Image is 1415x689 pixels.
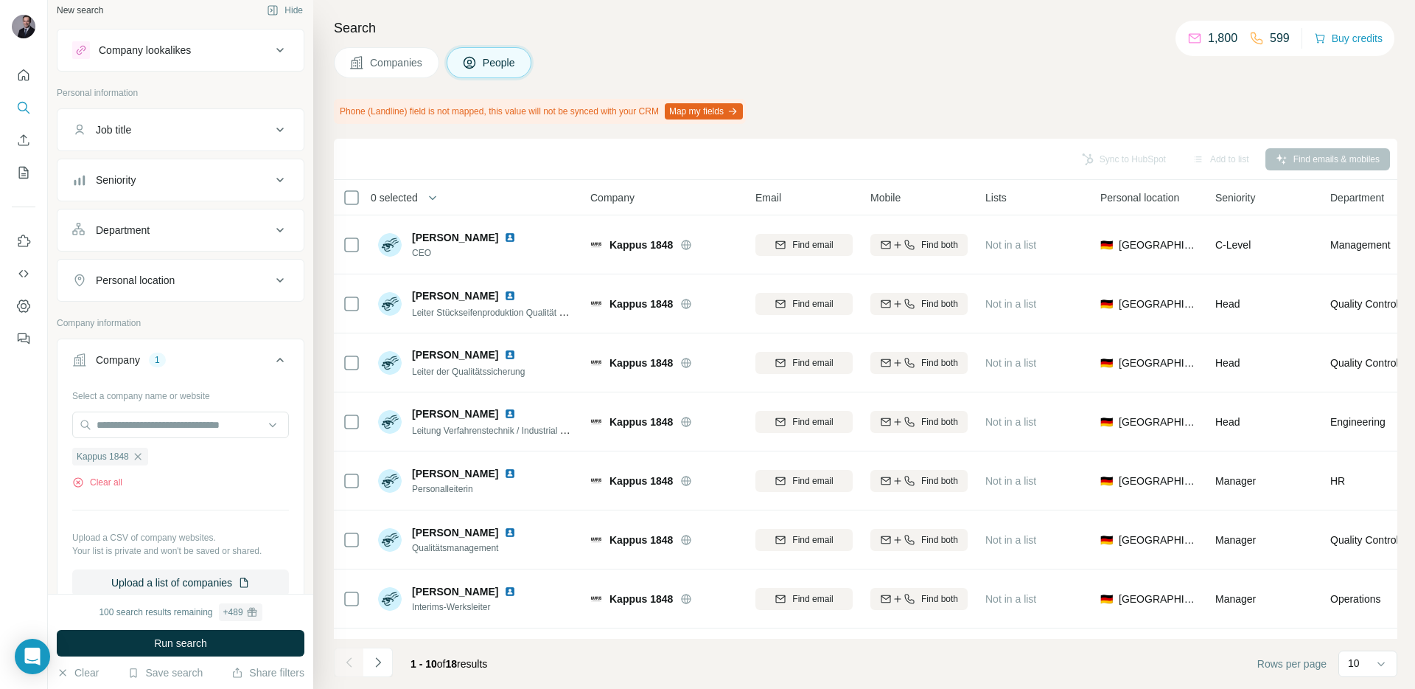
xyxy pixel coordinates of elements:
div: New search [57,4,103,17]
button: Use Surfe on LinkedIn [12,228,35,255]
span: Operations [1330,592,1380,606]
button: Clear [57,665,99,680]
button: Clear all [72,476,122,489]
span: [GEOGRAPHIC_DATA] [1119,356,1198,370]
p: Company information [57,316,304,330]
span: Manager [1215,475,1256,487]
button: Find email [755,588,853,610]
span: Company [590,190,635,205]
button: Search [12,94,35,121]
span: Quality Control [1330,533,1399,547]
span: of [437,658,446,670]
span: Find email [792,415,833,429]
span: results [410,658,487,670]
button: Dashboard [12,293,35,319]
span: CEO [412,246,522,260]
span: Not in a list [985,475,1036,487]
button: Find email [755,352,853,374]
span: People [483,55,517,70]
span: Leiter Stückseifenproduktion Qualität & Prozesse [412,306,604,318]
span: Find email [792,356,833,370]
span: Find email [792,533,833,547]
img: Logo of Kappus 1848 [590,534,602,546]
span: Head [1215,298,1240,310]
span: [GEOGRAPHIC_DATA] [1119,297,1198,311]
span: Personalleiterin [412,482,522,496]
span: 🇩🇪 [1100,356,1113,370]
span: Management [1330,238,1391,252]
span: 🇩🇪 [1100,474,1113,488]
span: Leitung Verfahrenstechnik / Industrial Engineering [412,424,607,436]
span: Kappus 1848 [77,450,129,463]
button: Run search [57,630,304,657]
div: Open Intercom Messenger [15,639,50,674]
span: 🇩🇪 [1100,533,1113,547]
button: Find both [870,411,968,433]
p: Your list is private and won't be saved or shared. [72,544,289,558]
span: Run search [154,636,207,651]
button: Find email [755,293,853,315]
button: Use Surfe API [12,260,35,287]
button: Save search [127,665,203,680]
span: Manager [1215,534,1256,546]
span: Not in a list [985,416,1036,428]
span: Not in a list [985,593,1036,605]
span: Find email [792,238,833,252]
button: Find email [755,470,853,492]
span: [PERSON_NAME] [412,525,498,540]
span: Head [1215,357,1240,369]
button: Find both [870,588,968,610]
span: Not in a list [985,298,1036,310]
button: Find both [870,293,968,315]
button: Find both [870,352,968,374]
span: Leiter der Qualitätssicherung [412,367,525,377]
button: Map my fields [665,103,743,120]
span: Kappus 1848 [609,356,673,370]
span: 0 selected [371,190,418,205]
span: Department [1330,190,1384,205]
span: Not in a list [985,357,1036,369]
img: LinkedIn logo [504,586,516,598]
h4: Search [334,18,1397,38]
img: Avatar [378,469,402,493]
span: 🇩🇪 [1100,592,1113,606]
span: Quality Control [1330,356,1399,370]
img: LinkedIn logo [504,468,516,479]
button: Find email [755,411,853,433]
button: Find both [870,529,968,551]
button: Personal location [57,263,304,298]
img: Avatar [12,15,35,38]
div: Company [96,353,140,367]
span: 18 [446,658,458,670]
img: LinkedIn logo [504,408,516,420]
span: Mobile [870,190,901,205]
div: Job title [96,122,131,137]
span: Email [755,190,781,205]
span: [GEOGRAPHIC_DATA] [1119,238,1198,252]
img: Logo of Kappus 1848 [590,416,602,428]
button: Navigate to next page [363,648,393,677]
span: Find both [921,415,958,429]
img: Logo of Kappus 1848 [590,475,602,487]
span: Not in a list [985,239,1036,251]
p: Personal information [57,86,304,100]
button: My lists [12,159,35,186]
button: Upload a list of companies [72,569,289,596]
p: 10 [1348,656,1360,671]
span: Rows per page [1257,657,1327,671]
span: Engineering [1330,415,1386,429]
img: Logo of Kappus 1848 [590,239,602,251]
img: Avatar [378,233,402,257]
span: Personal location [1100,190,1179,205]
button: Find email [755,529,853,551]
span: 🇩🇪 [1100,238,1113,252]
button: Find email [755,234,853,256]
span: Kappus 1848 [609,533,673,547]
img: Avatar [378,351,402,375]
button: Company1 [57,342,304,384]
span: 🇩🇪 [1100,297,1113,311]
span: Companies [370,55,424,70]
div: 1 [149,353,166,367]
span: Lists [985,190,1007,205]
button: Find both [870,234,968,256]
